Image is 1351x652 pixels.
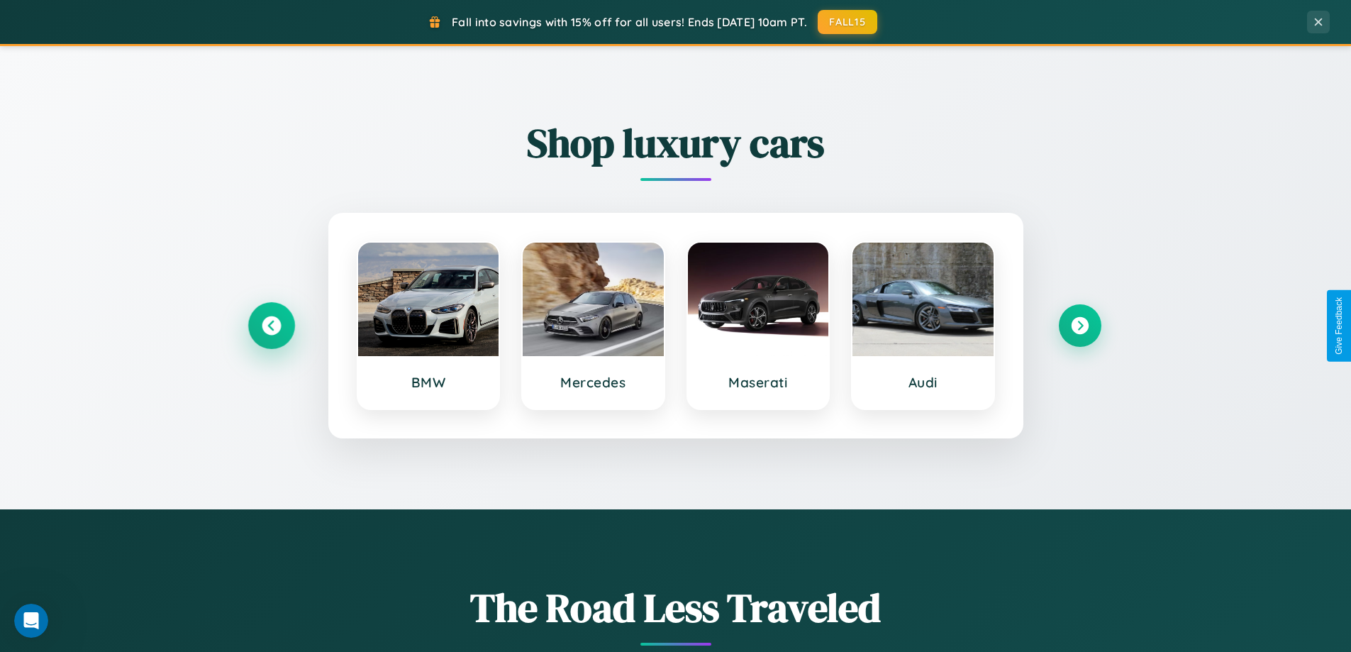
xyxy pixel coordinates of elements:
[867,374,979,391] h3: Audi
[250,116,1101,170] h2: Shop luxury cars
[702,374,815,391] h3: Maserati
[452,15,807,29] span: Fall into savings with 15% off for all users! Ends [DATE] 10am PT.
[250,580,1101,635] h1: The Road Less Traveled
[14,604,48,638] iframe: Intercom live chat
[537,374,650,391] h3: Mercedes
[1334,297,1344,355] div: Give Feedback
[818,10,877,34] button: FALL15
[372,374,485,391] h3: BMW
